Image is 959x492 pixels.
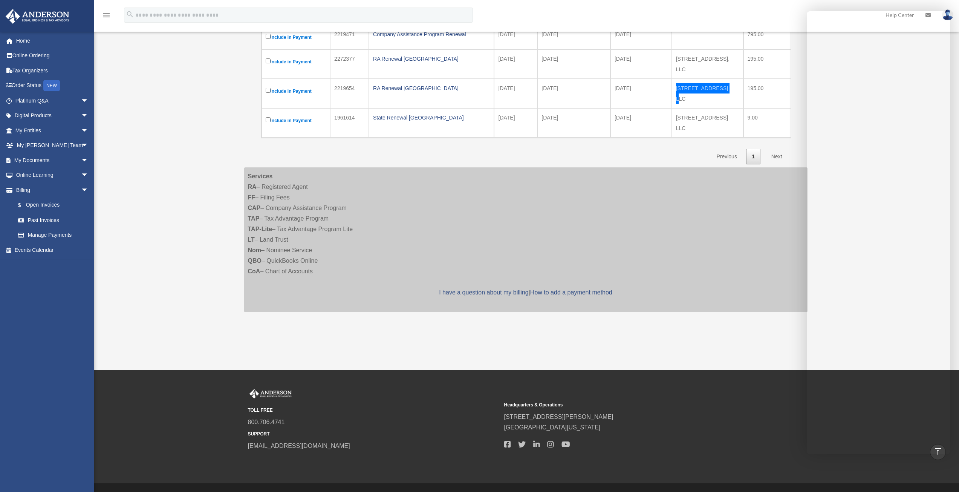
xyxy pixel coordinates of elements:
[248,236,255,243] strong: LT
[244,167,808,312] div: – Registered Agent – Filing Fees – Company Assistance Program – Tax Advantage Program – Tax Advan...
[11,213,96,228] a: Past Invoices
[248,184,257,190] strong: RA
[248,226,272,232] strong: TAP-Lite
[494,108,537,138] td: [DATE]
[81,153,96,168] span: arrow_drop_down
[266,32,326,42] label: Include in Payment
[5,123,100,138] a: My Entitiesarrow_drop_down
[266,58,271,63] input: Include in Payment
[248,443,350,449] a: [EMAIL_ADDRESS][DOMAIN_NAME]
[5,108,100,123] a: Digital Productsarrow_drop_down
[610,49,672,79] td: [DATE]
[373,29,490,40] div: Company Assistance Program Renewal
[494,25,537,49] td: [DATE]
[537,49,610,79] td: [DATE]
[330,108,369,138] td: 1961614
[266,116,326,125] label: Include in Payment
[248,215,260,222] strong: TAP
[266,86,326,96] label: Include in Payment
[439,289,528,296] a: I have a question about my billing
[330,25,369,49] td: 2219471
[248,430,499,438] small: SUPPORT
[610,25,672,49] td: [DATE]
[5,63,100,78] a: Tax Organizers
[373,83,490,93] div: RA Renewal [GEOGRAPHIC_DATA]
[494,49,537,79] td: [DATE]
[504,414,613,420] a: [STREET_ADDRESS][PERSON_NAME]
[743,79,791,108] td: 195.00
[3,9,72,24] img: Anderson Advisors Platinum Portal
[248,194,255,201] strong: FF
[5,242,100,257] a: Events Calendar
[672,108,743,138] td: [STREET_ADDRESS] LLC
[537,108,610,138] td: [DATE]
[537,79,610,108] td: [DATE]
[5,78,100,93] a: Order StatusNEW
[81,168,96,183] span: arrow_drop_down
[11,198,92,213] a: $Open Invoices
[43,80,60,91] div: NEW
[248,257,262,264] strong: QBO
[743,108,791,138] td: 9.00
[530,289,612,296] a: How to add a payment method
[81,108,96,124] span: arrow_drop_down
[5,182,96,198] a: Billingarrow_drop_down
[81,138,96,153] span: arrow_drop_down
[5,33,100,48] a: Home
[504,401,755,409] small: Headquarters & Operations
[248,173,273,179] strong: Services
[330,79,369,108] td: 2219654
[743,25,791,49] td: 795.00
[610,108,672,138] td: [DATE]
[537,25,610,49] td: [DATE]
[248,268,260,274] strong: CoA
[373,54,490,64] div: RA Renewal [GEOGRAPHIC_DATA]
[672,49,743,79] td: [STREET_ADDRESS], LLC
[746,149,760,164] a: 1
[81,93,96,109] span: arrow_drop_down
[610,79,672,108] td: [DATE]
[942,9,953,20] img: User Pic
[22,201,26,210] span: $
[5,168,100,183] a: Online Learningarrow_drop_down
[5,48,100,63] a: Online Ordering
[5,93,100,108] a: Platinum Q&Aarrow_drop_down
[373,112,490,123] div: State Renewal [GEOGRAPHIC_DATA]
[126,10,134,18] i: search
[248,406,499,414] small: TOLL FREE
[494,79,537,108] td: [DATE]
[766,149,788,164] a: Next
[248,247,262,253] strong: Nom
[711,149,742,164] a: Previous
[330,49,369,79] td: 2272377
[81,182,96,198] span: arrow_drop_down
[11,228,96,243] a: Manage Payments
[102,11,111,20] i: menu
[5,153,100,168] a: My Documentsarrow_drop_down
[248,205,261,211] strong: CAP
[266,88,271,93] input: Include in Payment
[266,57,326,66] label: Include in Payment
[248,287,804,298] p: |
[266,117,271,122] input: Include in Payment
[5,138,100,153] a: My [PERSON_NAME] Teamarrow_drop_down
[743,49,791,79] td: 195.00
[248,389,293,399] img: Anderson Advisors Platinum Portal
[266,34,271,39] input: Include in Payment
[807,11,950,454] iframe: Chat Window
[672,79,743,108] td: [STREET_ADDRESS] LLC
[102,13,111,20] a: menu
[81,123,96,138] span: arrow_drop_down
[248,419,285,425] a: 800.706.4741
[504,424,601,431] a: [GEOGRAPHIC_DATA][US_STATE]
